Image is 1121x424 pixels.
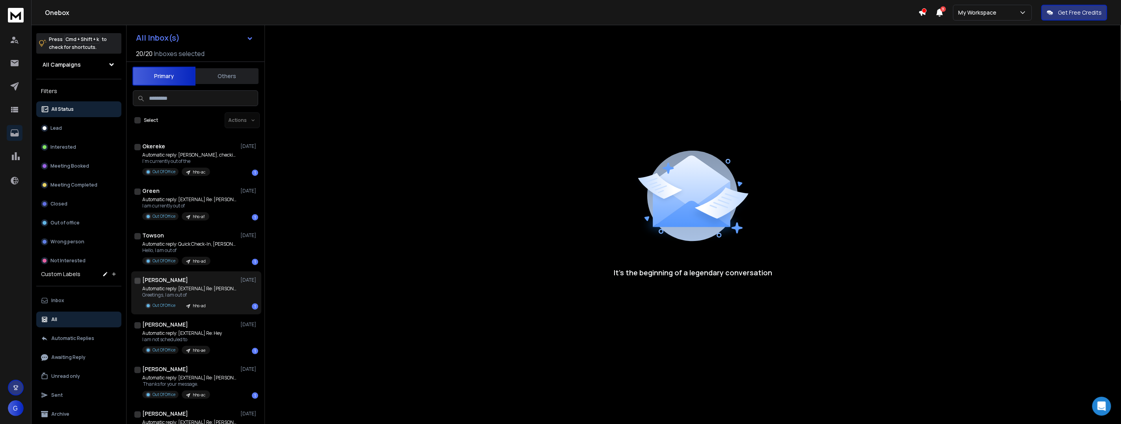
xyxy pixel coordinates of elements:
h1: [PERSON_NAME] [142,321,188,329]
p: All [51,316,57,323]
p: I am not scheduled to [142,336,222,343]
p: Automatic reply: [EXTERNAL] Re: [PERSON_NAME], [142,196,237,203]
button: Unread only [36,368,121,384]
p: hhs-ad [193,258,206,264]
p: Out Of Office [153,258,175,264]
div: 1 [252,170,258,176]
button: Automatic Replies [36,331,121,346]
button: Out of office [36,215,121,231]
span: 3 [940,6,946,12]
div: 1 [252,214,258,220]
p: Automatic reply: [PERSON_NAME], checking back [142,152,237,158]
p: Automatic reply: [EXTERNAL] Re: [PERSON_NAME], [142,375,237,381]
img: logo [8,8,24,22]
p: [DATE] [240,143,258,149]
p: Greetings, I am out of [142,292,237,298]
div: 1 [252,259,258,265]
p: Inbox [51,297,64,304]
p: hhs-af [193,214,205,220]
div: Open Intercom Messenger [1092,397,1111,416]
h1: [PERSON_NAME] [142,365,188,373]
div: 1 [252,303,258,310]
p: [DATE] [240,277,258,283]
button: Sent [36,387,121,403]
h1: Green [142,187,160,195]
p: Automatic Replies [51,335,94,342]
label: Select [144,117,158,123]
h1: Towson [142,232,164,239]
h1: All Campaigns [43,61,81,69]
p: Out of office [50,220,80,226]
span: Cmd + Shift + k [64,35,100,44]
p: Automatic reply: [EXTERNAL] Re: Hey [142,330,222,336]
p: Out Of Office [153,213,175,219]
p: Meeting Completed [50,182,97,188]
h1: Okereke [142,142,165,150]
h3: Filters [36,86,121,97]
p: Sent [51,392,63,398]
button: Meeting Completed [36,177,121,193]
button: All Inbox(s) [130,30,260,46]
h1: All Inbox(s) [136,34,180,42]
button: Lead [36,120,121,136]
div: 1 [252,348,258,354]
p: Out Of Office [153,303,175,308]
p: [DATE] [240,411,258,417]
p: All Status [51,106,74,112]
button: Others [196,67,259,85]
p: Meeting Booked [50,163,89,169]
p: Awaiting Reply [51,354,86,360]
button: Awaiting Reply [36,349,121,365]
p: Automatic reply: Quick Check-In, [PERSON_NAME] [142,241,237,247]
button: All [36,312,121,327]
p: hhs-ac [193,392,205,398]
button: Closed [36,196,121,212]
p: Get Free Credits [1058,9,1102,17]
p: hhs-ae [193,347,205,353]
button: All Status [36,101,121,117]
button: Wrong person [36,234,121,250]
p: Archive [51,411,69,417]
p: [DATE] [240,232,258,239]
button: All Campaigns [36,57,121,73]
p: [DATE] [240,188,258,194]
button: Archive [36,406,121,422]
p: [DATE] [240,366,258,372]
p: [DATE] [240,321,258,328]
h1: [PERSON_NAME] [142,410,188,418]
button: Not Interested [36,253,121,269]
p: Thanks for your message. [142,381,237,387]
p: Interested [50,144,76,150]
p: hhs-ac [193,169,205,175]
p: Automatic reply: [EXTERNAL] Re: [PERSON_NAME], [142,286,237,292]
p: I'm currently out of the [142,158,237,164]
p: I am currently out of [142,203,237,209]
button: Interested [36,139,121,155]
p: It’s the beginning of a legendary conversation [614,267,772,278]
p: My Workspace [958,9,1000,17]
p: Lead [50,125,62,131]
button: Primary [132,67,196,86]
p: Not Interested [50,258,86,264]
p: Press to check for shortcuts. [49,35,107,51]
p: Out Of Office [153,347,175,353]
div: 1 [252,392,258,399]
h1: [PERSON_NAME] [142,276,188,284]
p: Unread only [51,373,80,379]
p: Out Of Office [153,169,175,175]
button: Get Free Credits [1041,5,1107,21]
p: Hello, I am out of [142,247,237,254]
p: hhs-ad [193,303,206,309]
button: Inbox [36,293,121,308]
h3: Inboxes selected [154,49,205,58]
button: G [8,400,24,416]
button: Meeting Booked [36,158,121,174]
h3: Custom Labels [41,270,80,278]
p: Out Of Office [153,392,175,398]
span: 20 / 20 [136,49,153,58]
p: Closed [50,201,67,207]
h1: Onebox [45,8,918,17]
p: Wrong person [50,239,84,245]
